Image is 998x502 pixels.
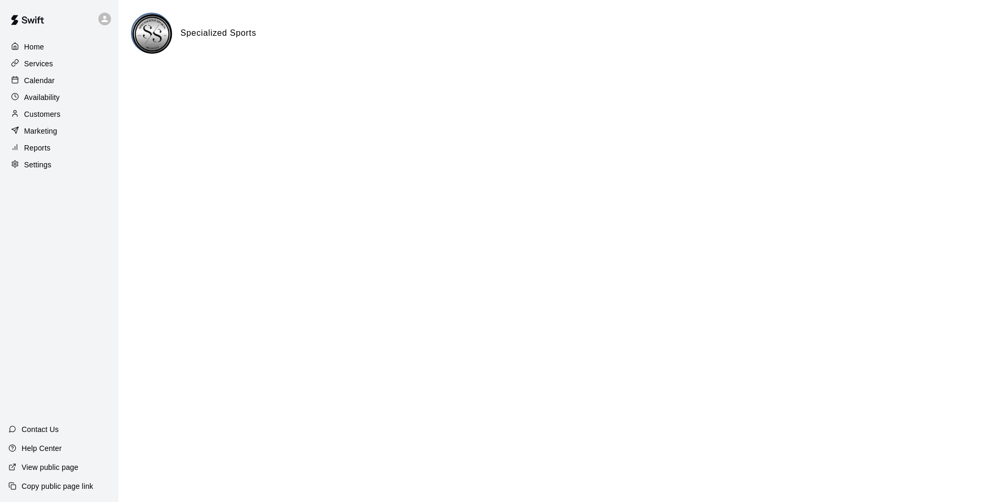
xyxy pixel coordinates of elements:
[24,126,57,136] p: Marketing
[180,26,256,40] h6: Specialized Sports
[133,14,172,54] img: Specialized Sports logo
[24,159,52,170] p: Settings
[8,89,110,105] a: Availability
[8,140,110,156] a: Reports
[24,109,61,119] p: Customers
[22,462,78,473] p: View public page
[22,424,59,435] p: Contact Us
[22,443,62,454] p: Help Center
[8,106,110,122] a: Customers
[8,39,110,55] a: Home
[8,56,110,72] a: Services
[8,157,110,173] a: Settings
[24,42,44,52] p: Home
[24,75,55,86] p: Calendar
[24,58,53,69] p: Services
[24,92,60,103] p: Availability
[22,481,93,491] p: Copy public page link
[8,123,110,139] a: Marketing
[8,73,110,88] a: Calendar
[24,143,51,153] p: Reports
